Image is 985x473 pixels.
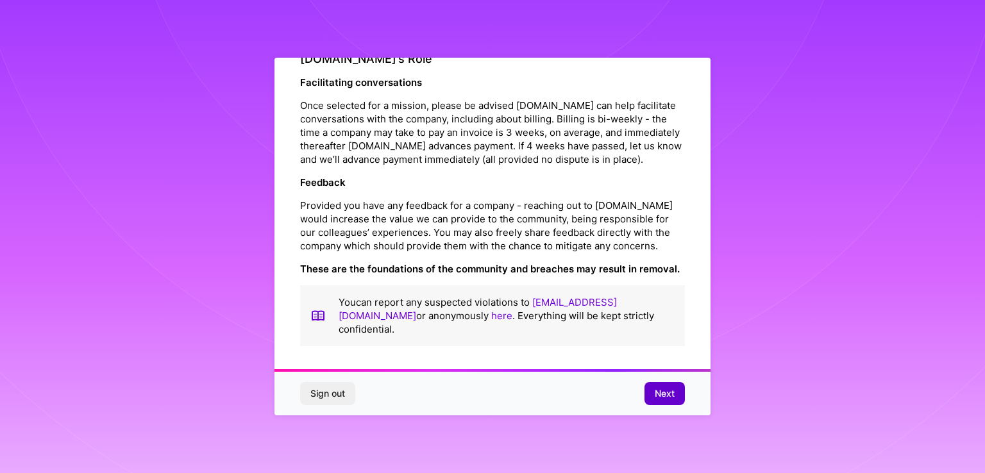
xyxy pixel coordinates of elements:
[644,382,685,405] button: Next
[339,295,675,336] p: You can report any suspected violations to or anonymously . Everything will be kept strictly conf...
[300,99,685,166] p: Once selected for a mission, please be advised [DOMAIN_NAME] can help facilitate conversations wi...
[300,176,346,188] strong: Feedback
[310,295,326,336] img: book icon
[310,387,345,400] span: Sign out
[300,382,355,405] button: Sign out
[655,387,675,400] span: Next
[300,52,685,66] h4: [DOMAIN_NAME]’s Role
[300,199,685,253] p: Provided you have any feedback for a company - reaching out to [DOMAIN_NAME] would increase the v...
[339,296,617,322] a: [EMAIL_ADDRESS][DOMAIN_NAME]
[300,263,680,275] strong: These are the foundations of the community and breaches may result in removal.
[491,310,512,322] a: here
[300,76,422,88] strong: Facilitating conversations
